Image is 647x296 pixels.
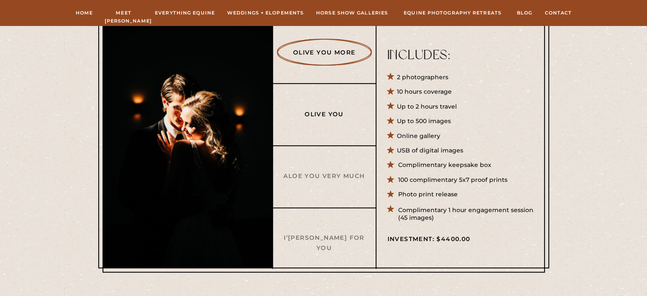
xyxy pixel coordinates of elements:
[227,9,304,17] a: Weddings + Elopements
[283,109,365,118] a: Olive You
[398,206,537,220] p: Complimentary 1 hour engagement session (45 images)
[397,87,536,96] p: 10 hours coverage
[315,9,390,17] a: hORSE sHOW gALLERIES
[388,234,490,243] p: Investment: $4400.00
[398,160,537,169] p: Complimentary keepsake box
[75,9,94,17] a: Home
[397,146,536,155] p: USB of digital images
[398,175,537,184] p: 100 complimentary 5x7 proof prints
[105,9,143,17] a: Meet [PERSON_NAME]
[283,48,365,57] a: Olive You More
[397,116,536,125] p: Up to 500 images
[398,190,537,198] p: Photo print release
[397,102,536,111] p: Up to 2 hours travel
[388,49,536,59] p: Includes:
[516,9,533,17] a: Blog
[283,233,365,242] a: I’[PERSON_NAME] For You
[397,72,536,81] p: 2 photographers
[544,9,573,17] a: Contact
[397,131,536,140] p: Online gallery
[401,9,505,17] a: Equine Photography Retreats
[283,171,365,180] a: Aloe You Very Much
[154,9,216,17] a: Everything Equine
